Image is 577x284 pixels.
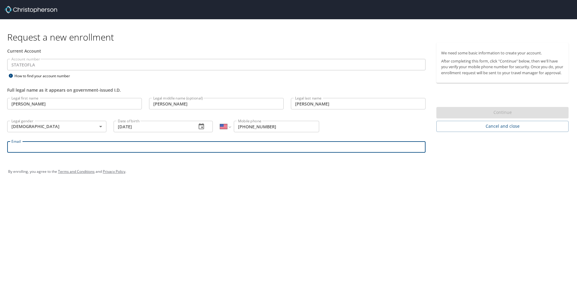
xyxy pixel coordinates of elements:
div: [DEMOGRAPHIC_DATA] [7,121,106,132]
button: Cancel and close [436,121,569,132]
h1: Request a new enrollment [7,31,573,43]
span: Cancel and close [441,123,564,130]
p: We need some basic information to create your account. [441,50,564,56]
input: Enter phone number [234,121,319,132]
a: Privacy Policy [103,169,125,174]
div: Full legal name as it appears on government-issued I.D. [7,87,426,93]
img: cbt logo [5,6,57,13]
input: MM/DD/YYYY [114,121,192,132]
div: Current Account [7,48,426,54]
div: By enrolling, you agree to the and . [8,164,569,179]
div: How to find your account number [7,72,82,80]
a: Terms and Conditions [58,169,95,174]
p: After completing this form, click "Continue" below, then we'll have you verify your mobile phone ... [441,58,564,76]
